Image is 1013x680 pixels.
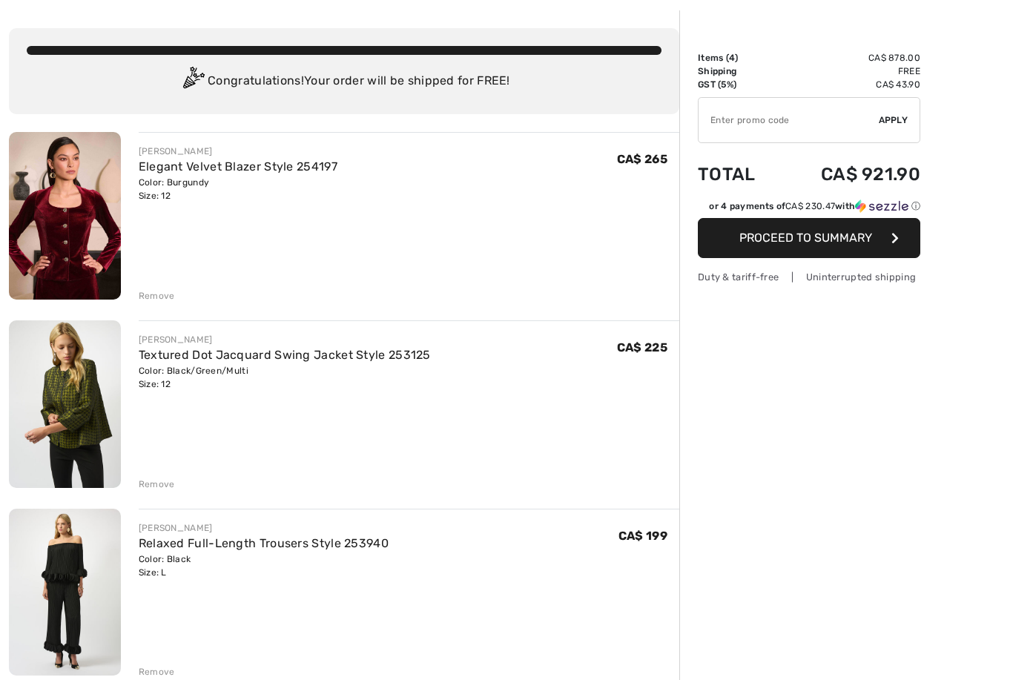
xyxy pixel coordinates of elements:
img: Elegant Velvet Blazer Style 254197 [9,132,121,300]
td: CA$ 43.90 [779,78,920,91]
span: Apply [879,113,908,127]
span: 4 [729,53,735,63]
td: Items ( ) [698,51,779,65]
td: Total [698,149,779,199]
input: Promo code [699,98,879,142]
div: [PERSON_NAME] [139,521,389,535]
span: CA$ 199 [618,529,667,543]
a: Elegant Velvet Blazer Style 254197 [139,159,337,174]
span: CA$ 225 [617,340,667,354]
td: CA$ 878.00 [779,51,920,65]
img: Congratulation2.svg [178,67,208,96]
span: CA$ 265 [617,152,667,166]
img: Sezzle [855,199,908,213]
div: [PERSON_NAME] [139,145,337,158]
img: Textured Dot Jacquard Swing Jacket Style 253125 [9,320,121,488]
div: Congratulations! Your order will be shipped for FREE! [27,67,661,96]
span: CA$ 230.47 [785,201,835,211]
span: Proceed to Summary [739,231,872,245]
td: Free [779,65,920,78]
td: CA$ 921.90 [779,149,920,199]
img: Relaxed Full-Length Trousers Style 253940 [9,509,121,676]
td: GST (5%) [698,78,779,91]
div: Remove [139,289,175,303]
button: Proceed to Summary [698,218,920,258]
a: Relaxed Full-Length Trousers Style 253940 [139,536,389,550]
div: or 4 payments ofCA$ 230.47withSezzle Click to learn more about Sezzle [698,199,920,218]
td: Shipping [698,65,779,78]
div: Color: Black/Green/Multi Size: 12 [139,364,431,391]
div: [PERSON_NAME] [139,333,431,346]
a: Textured Dot Jacquard Swing Jacket Style 253125 [139,348,431,362]
div: or 4 payments of with [709,199,920,213]
div: Color: Black Size: L [139,552,389,579]
div: Duty & tariff-free | Uninterrupted shipping [698,270,920,284]
div: Remove [139,665,175,679]
div: Color: Burgundy Size: 12 [139,176,337,202]
div: Remove [139,478,175,491]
